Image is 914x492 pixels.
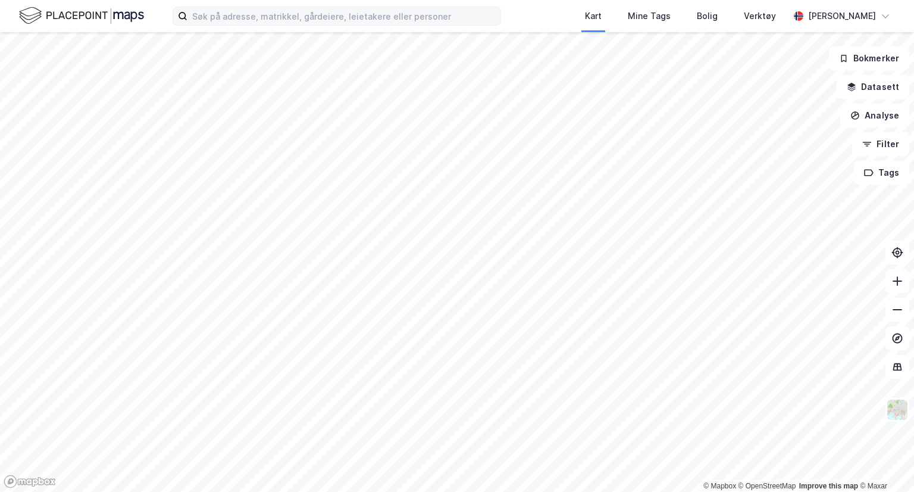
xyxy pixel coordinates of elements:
a: Mapbox homepage [4,475,56,488]
div: [PERSON_NAME] [808,9,876,23]
div: Mine Tags [628,9,671,23]
button: Filter [852,132,909,156]
div: Kontrollprogram for chat [854,435,914,492]
a: Mapbox [703,482,736,490]
a: Improve this map [799,482,858,490]
button: Bokmerker [829,46,909,70]
div: Kart [585,9,602,23]
input: Søk på adresse, matrikkel, gårdeiere, leietakere eller personer [187,7,500,25]
button: Tags [854,161,909,185]
div: Verktøy [744,9,776,23]
button: Analyse [840,104,909,127]
iframe: Chat Widget [854,435,914,492]
button: Datasett [837,75,909,99]
img: Z [886,398,909,421]
img: logo.f888ab2527a4732fd821a326f86c7f29.svg [19,5,144,26]
a: OpenStreetMap [738,482,796,490]
div: Bolig [697,9,718,23]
